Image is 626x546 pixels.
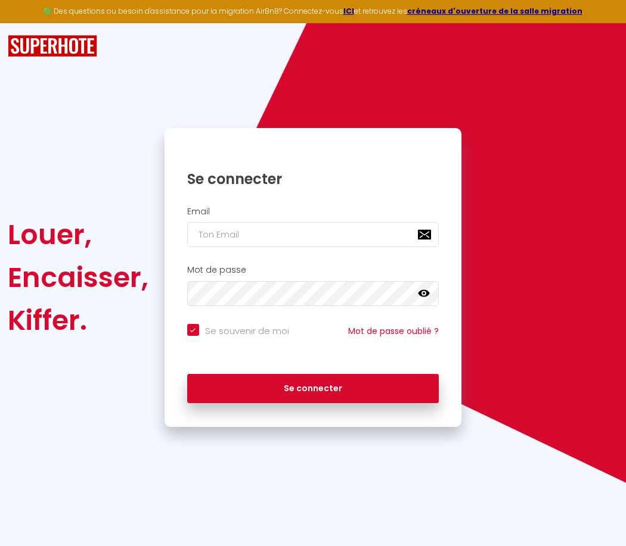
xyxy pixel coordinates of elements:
a: créneaux d'ouverture de la salle migration [407,6,582,16]
img: SuperHote logo [8,35,97,57]
button: Se connecter [187,374,439,404]
a: ICI [343,6,354,16]
h1: Se connecter [187,170,439,188]
h2: Mot de passe [187,265,439,275]
div: Encaisser, [8,256,148,299]
a: Mot de passe oublié ? [348,325,439,337]
h2: Email [187,207,439,217]
div: Kiffer. [8,299,148,342]
div: Louer, [8,213,148,256]
input: Ton Email [187,222,439,247]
